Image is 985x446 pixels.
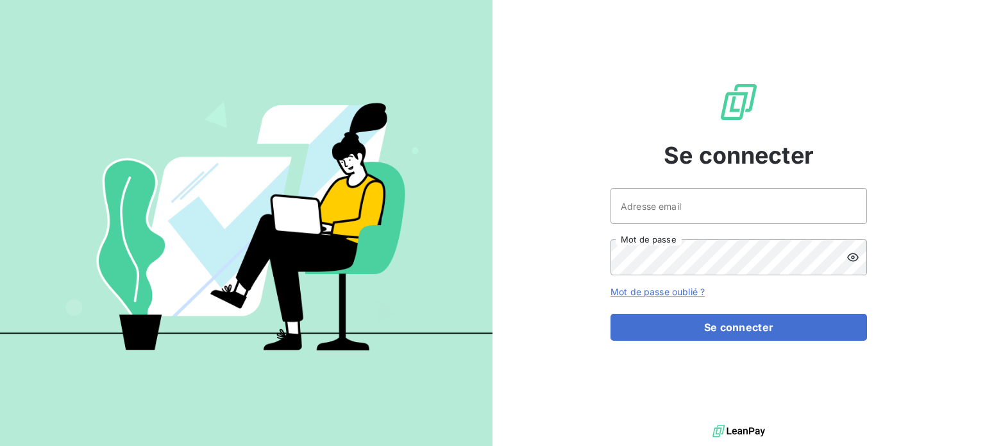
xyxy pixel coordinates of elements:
[610,314,867,341] button: Se connecter
[718,81,759,123] img: Logo LeanPay
[610,188,867,224] input: placeholder
[712,422,765,441] img: logo
[610,286,705,297] a: Mot de passe oublié ?
[664,138,814,173] span: Se connecter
